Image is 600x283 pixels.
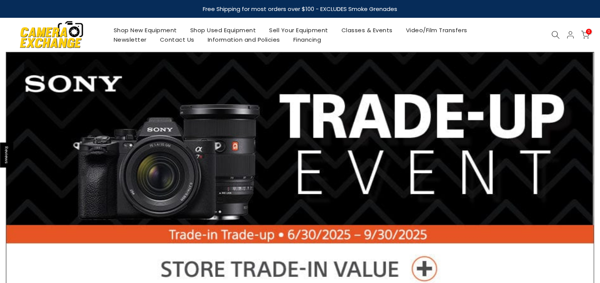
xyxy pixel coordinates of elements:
strong: Free Shipping for most orders over $100 - EXCLUDES Smoke Grenades [203,5,397,13]
a: Newsletter [107,35,153,44]
a: Contact Us [153,35,201,44]
a: Shop New Equipment [107,25,183,35]
a: Information and Policies [201,35,287,44]
a: Classes & Events [335,25,399,35]
a: Shop Used Equipment [183,25,263,35]
span: 0 [586,29,592,34]
a: Video/Film Transfers [399,25,474,35]
a: Financing [287,35,328,44]
a: Sell Your Equipment [263,25,335,35]
a: 0 [581,31,589,39]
